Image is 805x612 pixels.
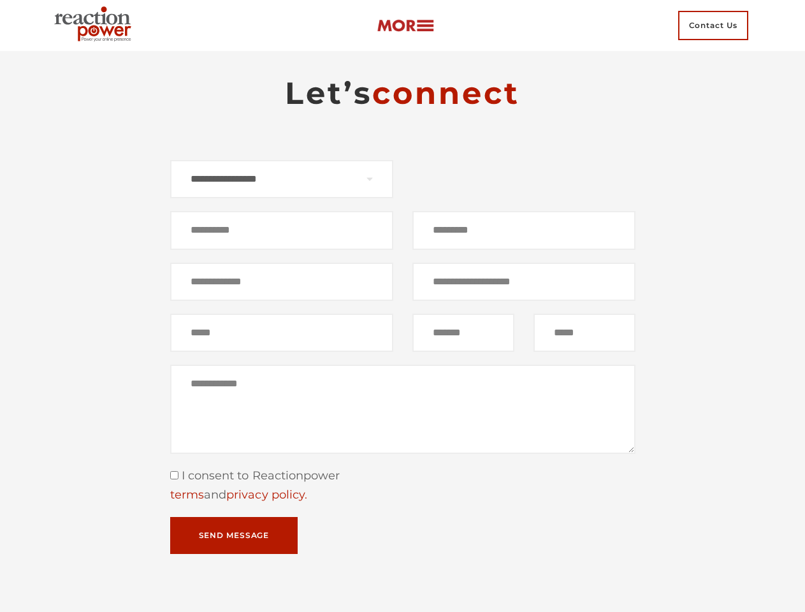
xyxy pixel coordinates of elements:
[170,74,635,112] h2: Let’s
[678,11,748,40] span: Contact Us
[170,488,204,502] a: terms
[377,18,434,33] img: more-btn.png
[372,75,520,112] span: connect
[178,469,340,483] span: I consent to Reactionpower
[49,3,141,48] img: Executive Branding | Personal Branding Agency
[226,488,307,502] a: privacy policy.
[170,486,635,505] div: and
[199,532,270,539] span: Send Message
[170,160,635,555] form: Contact form
[170,517,298,554] button: Send Message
